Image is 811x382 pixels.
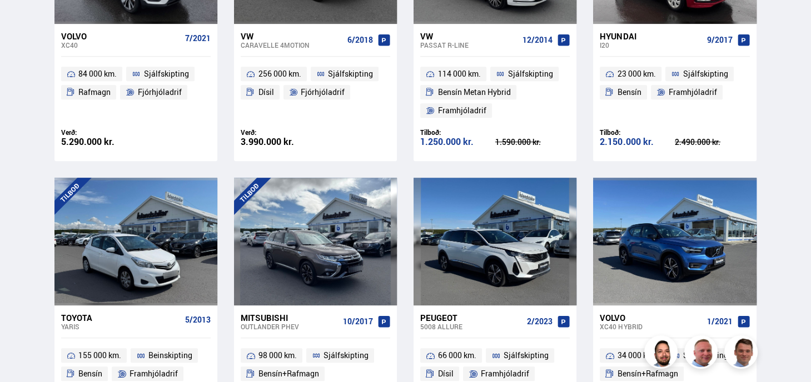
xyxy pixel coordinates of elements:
span: Sjálfskipting [508,67,553,81]
div: i20 [600,41,702,49]
div: Volvo [600,313,702,323]
div: 1.590.000 kr. [495,138,570,146]
a: VW Caravelle 4MOTION 6/2018 256 000 km. Sjálfskipting Dísil Fjórhjóladrif Verð: 3.990.000 kr. [234,24,397,161]
div: Verð: [61,128,136,137]
div: 2.490.000 kr. [675,138,750,146]
img: nhp88E3Fdnt1Opn2.png [646,337,679,370]
span: 155 000 km. [78,349,121,362]
span: Dísil [438,367,454,380]
span: Fjórhjóladrif [301,86,345,99]
div: VW [241,31,343,41]
span: 1/2021 [707,317,733,326]
span: 9/2017 [707,36,733,44]
span: 6/2018 [347,36,373,44]
span: 84 000 km. [78,67,117,81]
span: 98 000 km. [258,349,297,362]
span: Sjálfskipting [504,349,549,362]
span: Bensín+Rafmagn [258,367,319,380]
div: Peugeot [420,313,523,323]
span: Sjálfskipting [324,349,369,362]
span: Sjálfskipting [328,67,373,81]
div: Outlander PHEV [241,323,339,330]
div: Mitsubishi [241,313,339,323]
div: 5008 ALLURE [420,323,523,330]
div: Tilboð: [420,128,495,137]
span: 10/2017 [343,317,373,326]
span: Bensín [618,86,641,99]
img: FbJEzSuNWCJXmdc-.webp [726,337,759,370]
span: Bensín Metan Hybrid [438,86,511,99]
div: Verð: [241,128,316,137]
span: Framhjóladrif [438,104,486,117]
button: Open LiveChat chat widget [9,4,42,38]
div: 3.990.000 kr. [241,137,316,147]
span: Bensín [78,367,102,380]
a: Hyundai i20 9/2017 23 000 km. Sjálfskipting Bensín Framhjóladrif Tilboð: 2.150.000 kr. 2.490.000 kr. [593,24,756,161]
span: Framhjóladrif [130,367,178,380]
div: XC40 [61,41,181,49]
span: Rafmagn [78,86,111,99]
span: 12/2014 [523,36,553,44]
span: 5/2013 [185,315,211,324]
div: XC40 HYBRID [600,323,702,330]
img: siFngHWaQ9KaOqBr.png [686,337,719,370]
span: Framhjóladrif [481,367,529,380]
span: 7/2021 [185,34,211,43]
div: Hyundai [600,31,702,41]
span: Bensín+Rafmagn [618,367,678,380]
span: 34 000 km. [618,349,656,362]
span: Framhjóladrif [669,86,717,99]
span: 2/2023 [527,317,553,326]
span: Dísil [258,86,274,99]
div: Volvo [61,31,181,41]
a: Volvo XC40 7/2021 84 000 km. Sjálfskipting Rafmagn Fjórhjóladrif Verð: 5.290.000 kr. [54,24,217,161]
div: VW [420,31,518,41]
span: 23 000 km. [618,67,656,81]
div: 5.290.000 kr. [61,137,136,147]
div: Yaris [61,323,181,330]
div: Caravelle 4MOTION [241,41,343,49]
span: Sjálfskipting [683,67,728,81]
div: 1.250.000 kr. [420,137,495,147]
div: Toyota [61,313,181,323]
div: Passat R-LINE [420,41,518,49]
span: 256 000 km. [258,67,301,81]
div: Tilboð: [600,128,675,137]
span: Fjórhjóladrif [138,86,182,99]
span: 114 000 km. [438,67,481,81]
span: Beinskipting [148,349,192,362]
span: 66 000 km. [438,349,476,362]
div: 2.150.000 kr. [600,137,675,147]
a: VW Passat R-LINE 12/2014 114 000 km. Sjálfskipting Bensín Metan Hybrid Framhjóladrif Tilboð: 1.25... [414,24,576,161]
span: Sjálfskipting [144,67,189,81]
